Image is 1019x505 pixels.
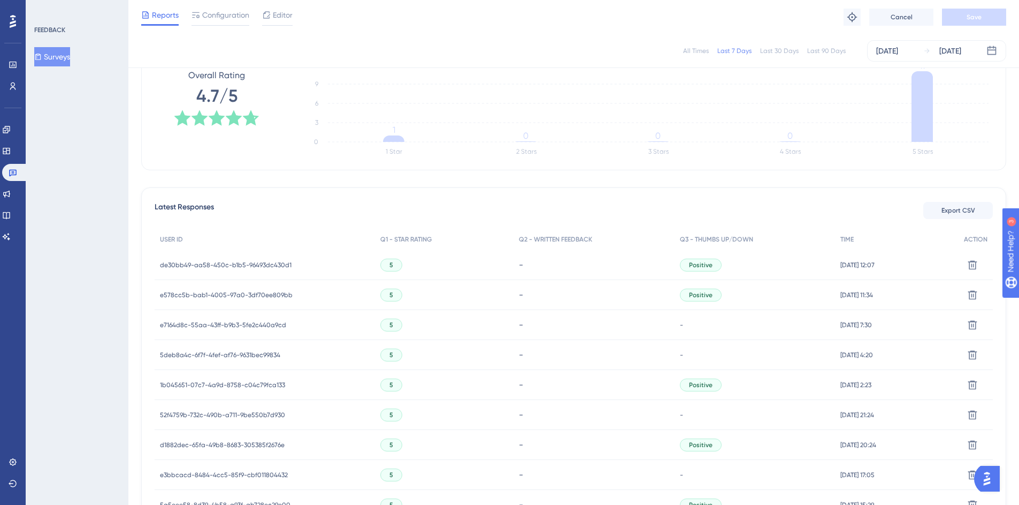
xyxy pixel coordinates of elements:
[760,47,799,55] div: Last 30 Days
[840,321,872,329] span: [DATE] 7:30
[519,320,669,330] div: -
[519,470,669,480] div: -
[689,381,712,389] span: Positive
[923,202,993,219] button: Export CSV
[160,261,292,269] span: de30bb49-aa58-450c-b1b5-96493dc430d1
[315,80,318,88] tspan: 9
[389,411,393,419] span: 5
[840,261,875,269] span: [DATE] 12:07
[523,131,528,141] tspan: 0
[389,381,393,389] span: 5
[160,471,288,479] span: e3bbcacd-8484-4cc5-85f9-cbf011804432
[34,47,70,66] button: Surveys
[155,201,214,220] span: Latest Responses
[964,235,987,244] span: ACTION
[680,351,683,359] span: -
[389,321,393,329] span: 5
[680,235,753,244] span: Q3 - THUMBS UP/DOWN
[519,410,669,420] div: -
[315,119,318,126] tspan: 3
[160,381,285,389] span: 1b045651-07c7-4a9d-8758-c04c79fca133
[840,351,873,359] span: [DATE] 4:20
[519,260,669,270] div: -
[941,206,975,215] span: Export CSV
[386,148,402,155] text: 1 Star
[967,13,982,21] span: Save
[160,235,183,244] span: USER ID
[840,441,876,449] span: [DATE] 20:24
[519,380,669,390] div: -
[648,148,669,155] text: 3 Stars
[840,381,871,389] span: [DATE] 2:23
[891,13,913,21] span: Cancel
[25,3,67,16] span: Need Help?
[689,261,712,269] span: Positive
[160,411,285,419] span: 52f4759b-732c-490b-a711-9be550b7d930
[273,9,293,21] span: Editor
[519,235,592,244] span: Q2 - WRITTEN FEEDBACK
[974,463,1006,495] iframe: UserGuiding AI Assistant Launcher
[840,471,875,479] span: [DATE] 17:05
[840,411,874,419] span: [DATE] 21:24
[913,148,933,155] text: 5 Stars
[655,131,661,141] tspan: 0
[683,47,709,55] div: All Times
[840,291,873,299] span: [DATE] 11:34
[787,131,793,141] tspan: 0
[807,47,846,55] div: Last 90 Days
[519,440,669,450] div: -
[516,148,537,155] text: 2 Stars
[152,9,179,21] span: Reports
[196,84,237,108] span: 4.7/5
[689,441,712,449] span: Positive
[313,61,318,69] tspan: 12
[519,350,669,360] div: -
[389,291,393,299] span: 5
[160,321,286,329] span: e7164d8c-55aa-43ff-b9b3-5fe2c440a9cd
[160,291,293,299] span: e578cc5b-bab1-4005-97a0-3df70ee809bb
[942,9,1006,26] button: Save
[202,9,249,21] span: Configuration
[74,5,78,14] div: 3
[717,47,752,55] div: Last 7 Days
[389,441,393,449] span: 5
[393,125,395,135] tspan: 1
[780,148,801,155] text: 4 Stars
[689,291,712,299] span: Positive
[380,235,432,244] span: Q1 - STAR RATING
[188,69,245,82] span: Overall Rating
[160,441,285,449] span: d1882dec-65fa-49b8-8683-305385f2676e
[34,26,65,34] div: FEEDBACK
[876,44,898,57] div: [DATE]
[314,138,318,146] tspan: 0
[519,290,669,300] div: -
[939,44,961,57] div: [DATE]
[840,235,854,244] span: TIME
[869,9,933,26] button: Cancel
[160,351,280,359] span: 5deb8a4c-6f7f-4fef-af76-9631bec99834
[680,321,683,329] span: -
[389,351,393,359] span: 5
[680,471,683,479] span: -
[680,411,683,419] span: -
[389,261,393,269] span: 5
[389,471,393,479] span: 5
[315,100,318,107] tspan: 6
